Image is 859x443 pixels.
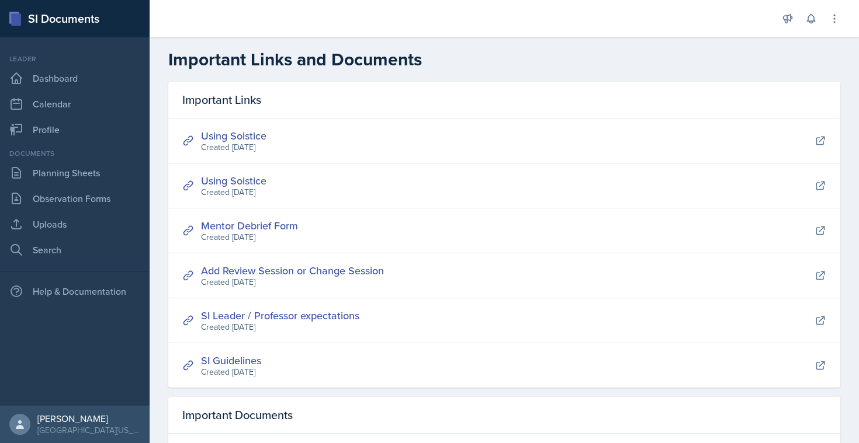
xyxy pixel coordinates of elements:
[5,238,145,261] a: Search
[5,92,145,116] a: Calendar
[201,173,266,188] a: Using Solstice
[201,276,384,288] div: Created [DATE]
[201,128,266,143] a: Using Solstice
[201,141,266,154] div: Created [DATE]
[5,161,145,184] a: Planning Sheets
[182,91,261,109] span: Important Links
[37,424,140,436] div: [GEOGRAPHIC_DATA][US_STATE]
[5,118,145,141] a: Profile
[201,218,298,233] a: Mentor Debrief Form
[5,54,145,64] div: Leader
[5,212,145,236] a: Uploads
[182,406,293,424] span: Important Documents
[201,308,359,323] a: SI Leader / Professor expectations
[201,186,266,198] div: Created [DATE]
[5,280,145,303] div: Help & Documentation
[5,67,145,90] a: Dashboard
[37,413,140,424] div: [PERSON_NAME]
[201,263,384,278] a: Add Review Session or Change Session
[5,148,145,159] div: Documents
[168,49,840,70] h2: Important Links and Documents
[201,321,359,333] div: Created [DATE]
[201,231,298,243] div: Created [DATE]
[201,366,261,378] div: Created [DATE]
[201,353,261,368] a: SI Guidelines
[5,187,145,210] a: Observation Forms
